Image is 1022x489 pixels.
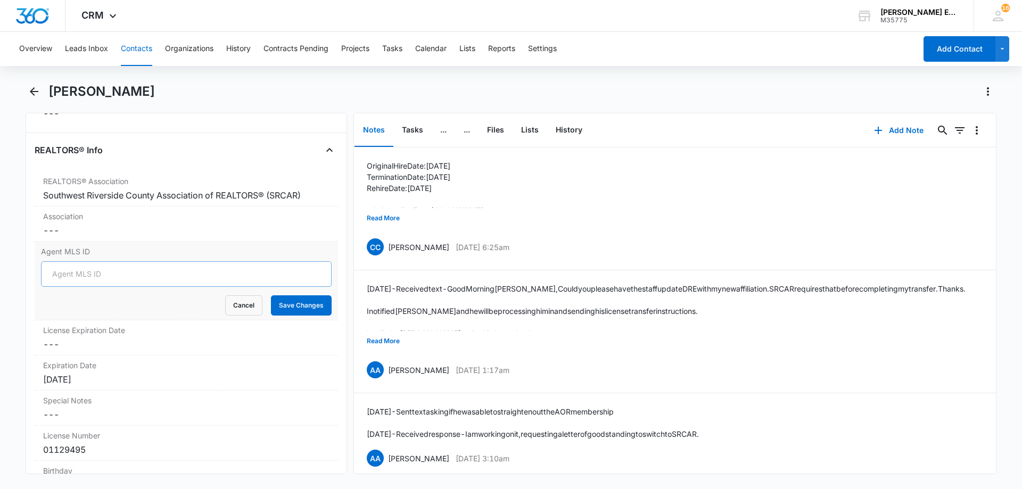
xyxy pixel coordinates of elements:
div: Special Notes--- [35,391,338,426]
h4: REALTORS® Info [35,144,103,156]
button: Search... [934,122,951,139]
p: [DATE]- Sent text asking if he was able to straighten out the AOR membership [367,406,699,417]
span: AA [367,361,384,378]
label: Birthday [43,465,329,476]
p: I replied to [PERSON_NAME] letting him know the above. [367,328,966,339]
label: Special Notes [43,395,329,406]
button: Lists [513,114,547,147]
button: Settings [528,32,557,66]
div: [DATE] [43,373,329,386]
p: [DATE] 3:10am [456,453,509,464]
p: [PERSON_NAME] [388,364,449,376]
button: Leads Inbox [65,32,108,66]
button: Read More [367,331,400,351]
div: account id [880,16,958,24]
div: Expiration Date[DATE] [35,355,338,391]
p: Termination Date: [DATE] [367,171,485,183]
button: Organizations [165,32,213,66]
button: Contacts [121,32,152,66]
p: [DATE] 6:25am [456,242,509,253]
span: AA [367,450,384,467]
span: CRM [81,10,104,21]
p: I notified [PERSON_NAME] and he will be processing him in and sending his license transfer instru... [367,305,966,317]
button: Projects [341,32,369,66]
div: 01129495 [43,443,329,456]
input: Agent MLS ID [41,261,332,287]
div: REALTORS® AssociationSouthwest Riverside County Association of REALTORS® (SRCAR) [35,171,338,206]
button: History [547,114,591,147]
button: Save Changes [271,295,332,316]
button: History [226,32,251,66]
div: License Expiration Date--- [35,320,338,355]
div: Association--- [35,206,338,242]
div: License Number01129495 [35,426,338,461]
button: Add Note [863,118,934,143]
p: [PERSON_NAME] [388,242,449,253]
label: License Number [43,430,329,441]
button: Files [479,114,513,147]
p: [DATE]- Received response- I am working on it, requesting a letter of good standing to switch to ... [367,428,699,440]
div: account name [880,8,958,16]
div: notifications count [1001,4,1010,12]
p: [DATE]- Received text- Good Morning [PERSON_NAME], Could you please have the staff update DRE wit... [367,283,966,294]
label: Agent MLS ID [41,246,332,257]
p: [DATE] 1:17am [456,364,509,376]
button: Close [321,142,338,159]
div: Southwest Riverside County Association of REALTORS® (SRCAR) [43,189,329,202]
p: *Onboarding Fee - $99.00 WAIVED [367,205,485,216]
button: ... [432,114,455,147]
button: Lists [459,32,475,66]
p: Rehire Date: [DATE] [367,183,485,194]
button: Overflow Menu [968,122,985,139]
button: Cancel [225,295,262,316]
p: Original Hire Date: [DATE] [367,160,485,171]
button: Reports [488,32,515,66]
button: Actions [979,83,996,100]
dd: --- [43,224,329,237]
label: Association [43,211,329,222]
button: Contracts Pending [263,32,328,66]
button: Add Contact [924,36,995,62]
button: Overview [19,32,52,66]
button: Filters [951,122,968,139]
button: Back [26,83,42,100]
span: 16 [1001,4,1010,12]
button: Tasks [393,114,432,147]
span: CC [367,238,384,255]
dd: --- [43,338,329,351]
label: License Expiration Date [43,325,329,336]
label: REALTORS® Association [43,176,329,187]
button: ... [455,114,479,147]
dd: --- [43,408,329,421]
button: Calendar [415,32,447,66]
button: Tasks [382,32,402,66]
h1: [PERSON_NAME] [48,84,155,100]
button: Notes [355,114,393,147]
button: Read More [367,208,400,228]
p: [PERSON_NAME] [388,453,449,464]
dd: --- [43,107,329,120]
label: Expiration Date [43,360,329,371]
